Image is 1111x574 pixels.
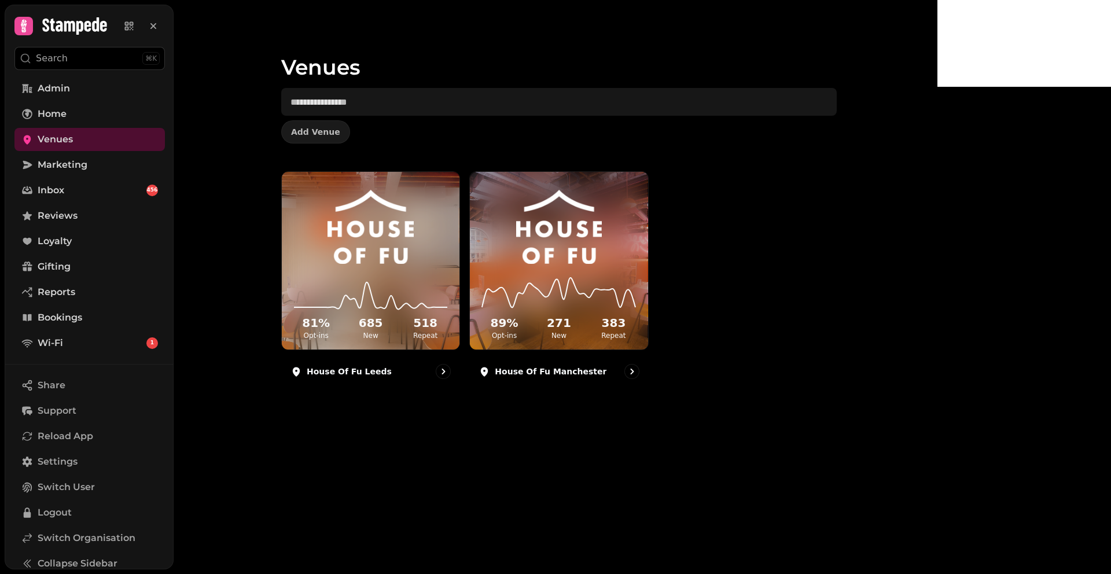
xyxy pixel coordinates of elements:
span: Gifting [38,260,71,274]
p: Opt-ins [479,331,529,340]
svg: go to [626,366,638,377]
span: Logout [38,506,72,520]
a: Marketing [14,153,165,176]
span: Inbox [38,183,64,197]
span: Reviews [38,209,78,223]
a: Home [14,102,165,126]
h2: 685 [345,315,395,331]
span: 456 [147,186,158,194]
span: Admin [38,82,70,95]
span: Loyalty [38,234,72,248]
span: Switch Organisation [38,531,135,545]
p: Repeat [588,331,638,340]
a: Venues [14,128,165,151]
span: Switch User [38,480,95,494]
h2: 271 [534,315,584,331]
button: Logout [14,501,165,524]
h2: 89 % [479,315,529,331]
button: Support [14,399,165,422]
img: House of Fu Leeds [304,190,437,264]
button: Switch User [14,476,165,499]
span: 1 [150,339,154,347]
p: New [345,331,395,340]
span: Support [38,404,76,418]
p: Search [36,51,68,65]
a: Admin [14,77,165,100]
a: House of Fu LeedsHouse of Fu Leeds81%Opt-ins685New518RepeatHouse of Fu Leeds [281,171,460,388]
p: Repeat [400,331,450,340]
h2: 81 % [291,315,341,331]
a: Wi-Fi1 [14,332,165,355]
span: Reports [38,285,75,299]
span: Wi-Fi [38,336,63,350]
span: Home [38,107,67,121]
span: Collapse Sidebar [38,557,117,571]
span: Add Venue [291,128,340,136]
button: Share [14,374,165,397]
p: New [534,331,584,340]
a: Gifting [14,255,165,278]
span: Reload App [38,429,93,443]
img: House of Fu Manchester [492,190,626,264]
h2: 383 [588,315,638,331]
svg: go to [437,366,449,377]
a: Settings [14,450,165,473]
p: Opt-ins [291,331,341,340]
a: House of Fu Manchester House of Fu Manchester 89%Opt-ins271New383RepeatHouse of Fu Manchester [469,171,648,388]
h1: Venues [281,28,837,79]
a: Reports [14,281,165,304]
button: Search⌘K [14,47,165,70]
span: Venues [38,133,73,146]
h2: 518 [400,315,450,331]
a: Inbox456 [14,179,165,202]
span: Marketing [38,158,87,172]
span: Bookings [38,311,82,325]
button: Reload App [14,425,165,448]
p: House of Fu Manchester [495,366,606,377]
div: ⌘K [142,52,160,65]
a: Bookings [14,306,165,329]
a: Loyalty [14,230,165,253]
span: Settings [38,455,78,469]
p: House of Fu Leeds [307,366,392,377]
span: Share [38,378,65,392]
a: Switch Organisation [14,527,165,550]
a: Reviews [14,204,165,227]
button: Add Venue [281,120,350,143]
